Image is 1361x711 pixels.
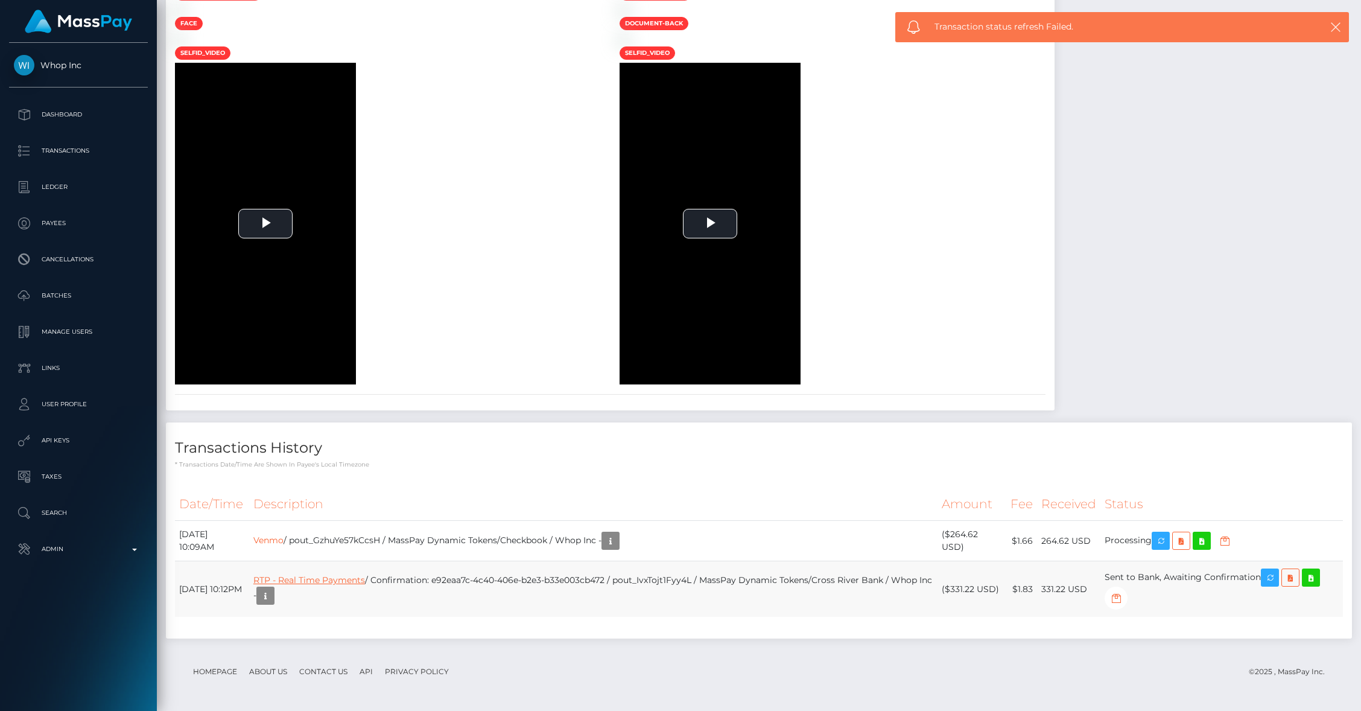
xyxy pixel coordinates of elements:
button: Play Video [238,209,293,238]
p: Taxes [14,468,143,486]
span: face [175,17,203,30]
span: Transaction status refresh Failed. [934,21,1293,33]
p: Admin [14,540,143,558]
p: User Profile [14,395,143,413]
img: Whop Inc [14,55,34,75]
a: Manage Users [9,317,148,347]
a: Privacy Policy [380,662,454,681]
td: [DATE] 10:12PM [175,561,249,617]
th: Description [249,488,937,521]
span: selfid_video [620,46,675,60]
a: Cancellations [9,244,148,275]
span: selfid_video [175,46,230,60]
th: Fee [1006,488,1037,521]
td: $1.66 [1006,521,1037,561]
td: $1.83 [1006,561,1037,617]
a: User Profile [9,389,148,419]
p: Cancellations [14,250,143,269]
th: Date/Time [175,488,249,521]
p: Transactions [14,142,143,160]
img: 523f7440-da2d-4bb9-ab08-17b3bab2bcef [175,35,185,45]
td: / Confirmation: e92eaa7c-4c40-406e-b2e3-b33e003cb472 / pout_IvxTojt1Fyy4L / MassPay Dynamic Token... [249,561,937,617]
th: Received [1037,488,1100,521]
th: Status [1100,488,1343,521]
p: Manage Users [14,323,143,341]
td: Processing [1100,521,1343,561]
span: Whop Inc [9,60,148,71]
a: API Keys [9,426,148,456]
td: [DATE] 10:09AM [175,521,249,561]
a: API [355,662,378,681]
div: Video Player [175,63,356,384]
div: Video Player [620,63,801,384]
td: ($331.22 USD) [937,561,1006,617]
p: Search [14,504,143,522]
a: RTP - Real Time Payments [253,575,365,585]
a: Search [9,498,148,528]
td: / pout_GzhuYe57kCcsH / MassPay Dynamic Tokens/Checkbook / Whop Inc - [249,521,937,561]
th: Amount [937,488,1006,521]
a: Transactions [9,136,148,166]
span: document-back [620,17,688,30]
td: 331.22 USD [1037,561,1100,617]
p: Batches [14,287,143,305]
a: Dashboard [9,100,148,130]
img: 649f206e-0027-4974-957b-fd3c8e8456cc [175,5,185,15]
img: a5cb4545-792e-4583-9d7e-c4ac0c6179ae [620,5,629,15]
a: Links [9,353,148,383]
button: Play Video [683,209,737,238]
p: Ledger [14,178,143,196]
a: Admin [9,534,148,564]
a: Homepage [188,662,242,681]
a: Taxes [9,462,148,492]
p: API Keys [14,432,143,450]
img: 45fb4ba1-a2d1-4efd-a68f-415b14b74184 [620,35,629,45]
p: Payees [14,214,143,232]
img: MassPay Logo [25,10,132,33]
td: ($264.62 USD) [937,521,1006,561]
p: * Transactions date/time are shown in payee's local timezone [175,460,1343,469]
a: Batches [9,281,148,311]
p: Links [14,359,143,377]
a: Venmo [253,535,284,546]
a: About Us [244,662,292,681]
p: Dashboard [14,106,143,124]
div: © 2025 , MassPay Inc. [1249,665,1334,678]
h4: Transactions History [175,438,1343,459]
a: Contact Us [294,662,352,681]
a: Payees [9,208,148,238]
td: 264.62 USD [1037,521,1100,561]
a: Ledger [9,172,148,202]
td: Sent to Bank, Awaiting Confirmation [1100,561,1343,617]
